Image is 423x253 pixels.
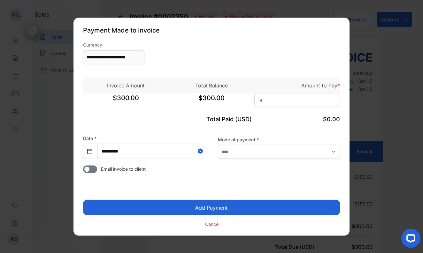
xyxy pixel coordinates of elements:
p: Payment Made to Invoice [83,25,340,35]
p: Total Balance [169,81,254,89]
label: Currency [83,41,144,48]
span: $ [259,97,262,103]
span: $300.00 [83,93,169,109]
iframe: LiveChat chat widget [396,226,423,253]
span: Email invoice to client [101,165,146,172]
button: Add Payment [83,200,340,215]
label: Mode of payment [218,136,340,143]
p: Invoice Amount [83,81,169,89]
span: $0.00 [323,115,340,122]
span: $300.00 [169,93,254,109]
p: Amount to Pay [254,81,340,89]
p: Total Paid (USD) [169,115,254,123]
label: Date [83,135,96,141]
button: Close [198,144,205,158]
p: Cancel [205,221,219,227]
